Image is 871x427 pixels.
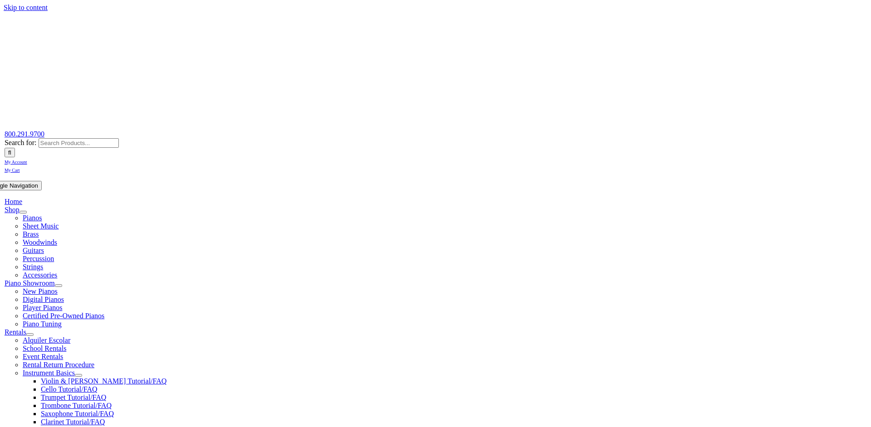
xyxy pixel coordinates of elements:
a: My Cart [5,165,20,173]
a: Piano Tuning [23,320,62,328]
a: Accessories [23,271,57,279]
a: Piano Showroom [5,279,55,287]
a: Percussion [23,255,54,262]
button: Open submenu of Instrument Basics [75,374,82,377]
input: Search Products... [39,138,119,148]
button: Open submenu of Rentals [26,333,34,336]
a: Strings [23,263,43,271]
a: Event Rentals [23,353,63,360]
a: Pianos [23,214,42,222]
a: 800.291.9700 [5,130,44,138]
a: Brass [23,230,39,238]
a: My Account [5,157,27,165]
a: Player Pianos [23,304,63,311]
a: Certified Pre-Owned Pianos [23,312,104,320]
a: Alquiler Escolar [23,336,70,344]
a: Guitars [23,247,44,254]
a: Rentals [5,328,26,336]
span: My Cart [5,168,20,173]
span: My Account [5,160,27,165]
button: Open submenu of Shop [20,211,27,213]
a: Clarinet Tutorial/FAQ [41,418,105,426]
a: School Rentals [23,345,66,352]
input: Search [5,148,15,157]
a: New Pianos [23,287,58,295]
a: Violin & [PERSON_NAME] Tutorial/FAQ [41,377,166,385]
span: Search for: [5,139,37,146]
a: Trombone Tutorial/FAQ [41,402,112,409]
a: Sheet Music [23,222,59,230]
a: Saxophone Tutorial/FAQ [41,410,114,417]
a: Cello Tutorial/FAQ [41,385,98,393]
a: Trumpet Tutorial/FAQ [41,393,106,401]
a: Home [5,198,22,205]
a: Digital Pianos [23,296,64,303]
a: Shop [5,206,20,213]
a: Instrument Basics [23,369,75,377]
a: Woodwinds [23,238,57,246]
button: Open submenu of Piano Showroom [55,284,62,287]
a: Rental Return Procedure [23,361,94,369]
a: Skip to content [4,4,48,11]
